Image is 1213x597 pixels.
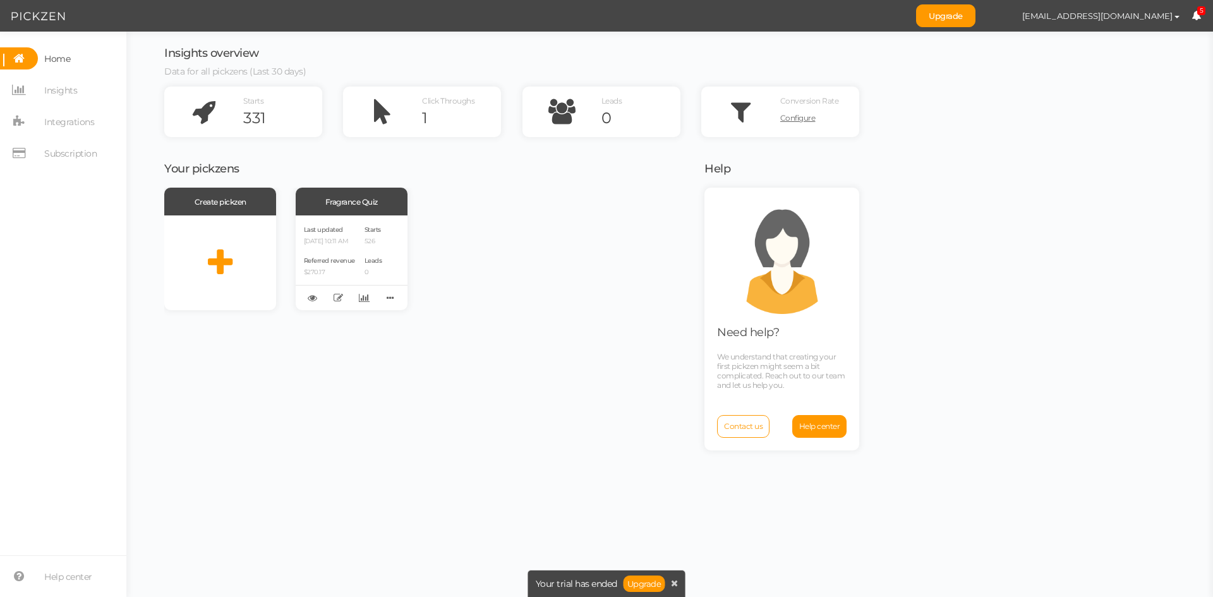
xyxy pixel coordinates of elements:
[725,200,839,314] img: support.png
[780,113,816,123] span: Configure
[724,421,763,431] span: Contact us
[304,256,355,265] span: Referred revenue
[799,421,840,431] span: Help center
[780,96,839,106] span: Conversion Rate
[164,66,306,77] span: Data for all pickzens (Last 30 days)
[1022,11,1173,21] span: [EMAIL_ADDRESS][DOMAIN_NAME]
[1010,5,1192,27] button: [EMAIL_ADDRESS][DOMAIN_NAME]
[624,576,665,592] a: Upgrade
[195,197,246,207] span: Create pickzen
[304,238,355,246] p: [DATE] 10:11 AM
[916,4,975,27] a: Upgrade
[304,226,343,234] span: Last updated
[243,96,263,106] span: Starts
[44,80,77,100] span: Insights
[536,579,617,588] span: Your trial has ended
[365,238,382,246] p: 526
[44,112,94,132] span: Integrations
[1197,6,1206,16] span: 5
[601,109,680,128] div: 0
[717,325,779,339] span: Need help?
[164,46,259,60] span: Insights overview
[365,268,382,277] p: 0
[44,49,70,69] span: Home
[296,188,407,215] div: Fragrance Quiz
[44,567,92,587] span: Help center
[365,226,381,234] span: Starts
[422,109,501,128] div: 1
[780,109,859,128] a: Configure
[296,215,407,310] div: Last updated [DATE] 10:11 AM Referred revenue $270.17 Starts 526 Leads 0
[704,162,730,176] span: Help
[164,162,239,176] span: Your pickzens
[601,96,622,106] span: Leads
[717,352,845,390] span: We understand that creating your first pickzen might seem a bit complicated. Reach out to our tea...
[422,96,474,106] span: Click Throughs
[11,9,65,24] img: Pickzen logo
[792,415,847,438] a: Help center
[304,268,355,277] p: $270.17
[988,5,1010,27] img: b3e142cb9089df8073c54e68b41907af
[243,109,322,128] div: 331
[365,256,382,265] span: Leads
[44,143,97,164] span: Subscription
